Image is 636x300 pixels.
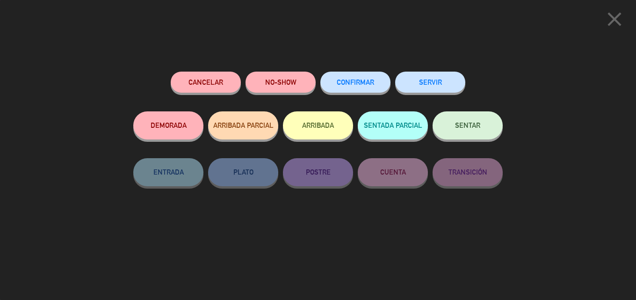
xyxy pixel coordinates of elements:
[246,72,316,93] button: NO-SHOW
[600,7,629,35] button: close
[283,111,353,139] button: ARRIBADA
[213,121,274,129] span: ARRIBADA PARCIAL
[171,72,241,93] button: Cancelar
[208,158,278,186] button: PLATO
[433,111,503,139] button: SENTAR
[208,111,278,139] button: ARRIBADA PARCIAL
[358,111,428,139] button: SENTADA PARCIAL
[395,72,465,93] button: SERVIR
[283,158,353,186] button: POSTRE
[455,121,480,129] span: SENTAR
[133,158,203,186] button: ENTRADA
[133,111,203,139] button: DEMORADA
[603,7,626,31] i: close
[337,78,374,86] span: CONFIRMAR
[433,158,503,186] button: TRANSICIÓN
[320,72,390,93] button: CONFIRMAR
[358,158,428,186] button: CUENTA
